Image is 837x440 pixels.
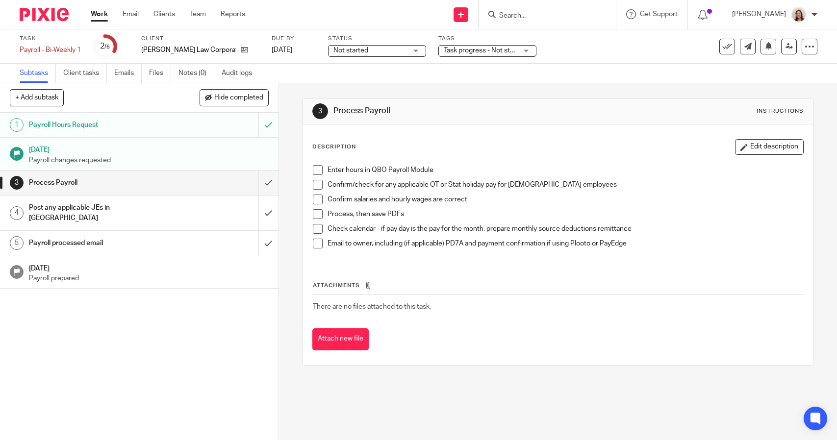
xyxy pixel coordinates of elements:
[104,44,110,49] small: /6
[29,200,176,225] h1: Post any applicable JEs in [GEOGRAPHIC_DATA]
[735,139,804,155] button: Edit description
[10,176,24,190] div: 3
[123,9,139,19] a: Email
[29,236,176,250] h1: Payroll processed email
[29,261,269,273] h1: [DATE]
[757,107,804,115] div: Instructions
[141,35,259,43] label: Client
[313,303,431,310] span: There are no files attached to this task.
[333,47,368,54] span: Not started
[190,9,206,19] a: Team
[438,35,536,43] label: Tags
[328,209,803,219] p: Process, then save PDFs
[10,118,24,132] div: 1
[153,9,175,19] a: Clients
[222,64,259,83] a: Audit logs
[312,103,328,119] div: 3
[20,64,56,83] a: Subtasks
[328,35,426,43] label: Status
[91,9,108,19] a: Work
[640,11,678,18] span: Get Support
[29,155,269,165] p: Payroll changes requested
[328,224,803,234] p: Check calendar - if pay day is the pay for the month, prepare monthly source deductions remittance
[444,47,537,54] span: Task progress - Not started + 1
[178,64,214,83] a: Notes (0)
[10,236,24,250] div: 5
[272,35,316,43] label: Due by
[29,273,269,283] p: Payroll prepared
[791,7,807,23] img: Morgan.JPG
[312,328,369,350] button: Attach new file
[10,89,64,106] button: + Add subtask
[29,175,176,190] h1: Process Payroll
[20,8,69,21] img: Pixie
[29,143,269,155] h1: [DATE]
[333,106,579,116] h1: Process Payroll
[200,89,269,106] button: Hide completed
[10,206,24,220] div: 4
[100,41,110,52] div: 2
[312,143,356,151] p: Description
[221,9,245,19] a: Reports
[149,64,171,83] a: Files
[272,47,292,53] span: [DATE]
[498,12,586,21] input: Search
[313,283,360,288] span: Attachments
[114,64,142,83] a: Emails
[328,239,803,248] p: Email to owner, including (if applicable) PD7A and payment confirmation if using Plooto or PayEdge
[29,118,176,132] h1: Payroll Hours Request
[20,35,81,43] label: Task
[214,94,263,102] span: Hide completed
[20,45,81,55] div: Payroll - Bi-Weekly 1
[63,64,107,83] a: Client tasks
[328,165,803,175] p: Enter hours in QBO Payroll Module
[141,45,236,55] p: [PERSON_NAME] Law Corporation
[328,180,803,190] p: Confirm/check for any applicable OT or Stat holiday pay for [DEMOGRAPHIC_DATA] employees
[328,195,803,204] p: Confirm salaries and hourly wages are correct
[732,9,786,19] p: [PERSON_NAME]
